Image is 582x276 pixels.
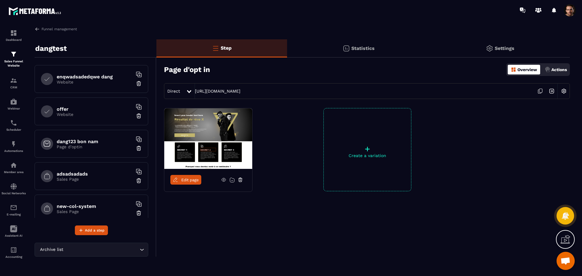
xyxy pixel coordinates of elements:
[2,59,26,68] p: Sales Funnel Website
[170,175,201,185] a: Edit page
[136,178,142,184] img: trash
[167,89,180,94] span: Direct
[10,51,17,58] img: formation
[136,80,142,87] img: trash
[557,252,575,270] div: Mở cuộc trò chuyện
[2,46,26,72] a: formationformationSales Funnel Website
[2,38,26,41] p: Dashboard
[57,106,132,112] h6: offer
[551,67,567,72] p: Actions
[181,178,199,182] span: Edit page
[195,89,240,94] a: [URL][DOMAIN_NAME]
[10,98,17,105] img: automations
[57,80,132,84] p: Website
[2,199,26,221] a: emailemailE-mailing
[10,204,17,211] img: email
[35,243,148,257] div: Search for option
[324,145,411,153] p: +
[517,67,537,72] p: Overview
[2,128,26,131] p: Scheduler
[10,140,17,148] img: automations
[2,170,26,174] p: Member area
[164,65,210,74] h3: Page d'opt in
[57,171,132,177] h6: adsadsadads
[57,139,132,144] h6: dang123 bon nam
[2,94,26,115] a: automationsautomationsWebinar
[2,107,26,110] p: Webinar
[2,178,26,199] a: social-networksocial-networkSocial Networks
[85,227,105,233] span: Add a step
[35,26,77,32] a: Funnel management
[136,113,142,119] img: trash
[558,85,570,97] img: setting-w.858f3a88.svg
[212,44,219,52] img: bars-o.4a397970.svg
[546,85,557,97] img: arrow-next.bcc2205e.svg
[351,45,375,51] p: Statistics
[10,246,17,254] img: accountant
[75,225,108,235] button: Add a step
[57,177,132,182] p: Sales Page
[57,74,132,80] h6: enqwadsadedqwe dang
[2,242,26,263] a: accountantaccountantAccounting
[57,203,132,209] h6: new-col-system
[2,86,26,89] p: CRM
[2,157,26,178] a: automationsautomationsMember area
[57,112,132,117] p: Website
[2,221,26,242] a: Assistant AI
[57,209,132,214] p: Sales Page
[10,119,17,126] img: scheduler
[2,213,26,216] p: E-mailing
[38,246,65,253] span: Archive list
[57,144,132,149] p: Page d'optin
[2,149,26,153] p: Automations
[2,255,26,258] p: Accounting
[10,29,17,37] img: formation
[10,183,17,190] img: social-network
[2,234,26,237] p: Assistant AI
[10,77,17,84] img: formation
[164,108,252,169] img: image
[2,115,26,136] a: schedulerschedulerScheduler
[10,162,17,169] img: automations
[2,25,26,46] a: formationformationDashboard
[35,26,40,32] img: arrow
[511,67,516,72] img: dashboard-orange.40269519.svg
[2,72,26,94] a: formationformationCRM
[2,136,26,157] a: automationsautomationsAutomations
[136,145,142,151] img: trash
[495,45,514,51] p: Settings
[2,192,26,195] p: Social Networks
[65,246,138,253] input: Search for option
[221,45,232,51] p: Step
[136,210,142,216] img: trash
[545,67,550,72] img: actions.d6e523a2.png
[486,45,493,52] img: setting-gr.5f69749f.svg
[324,153,411,158] p: Create a variation
[8,5,63,17] img: logo
[35,42,67,54] p: dangtest
[343,45,350,52] img: stats.20deebd0.svg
